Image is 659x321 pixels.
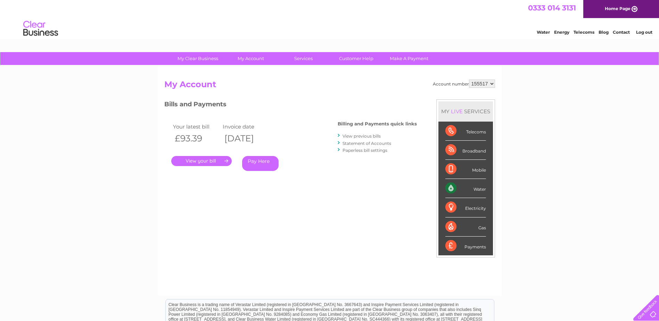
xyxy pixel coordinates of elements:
[445,179,486,198] div: Water
[574,30,594,35] a: Telecoms
[164,80,495,93] h2: My Account
[23,18,58,39] img: logo.png
[599,30,609,35] a: Blog
[171,156,232,166] a: .
[169,52,226,65] a: My Clear Business
[171,131,221,146] th: £93.39
[528,3,576,12] a: 0333 014 3131
[445,237,486,255] div: Payments
[613,30,630,35] a: Contact
[445,160,486,179] div: Mobile
[338,121,417,126] h4: Billing and Payments quick links
[343,133,381,139] a: View previous bills
[166,4,494,34] div: Clear Business is a trading name of Verastar Limited (registered in [GEOGRAPHIC_DATA] No. 3667643...
[433,80,495,88] div: Account number
[221,131,271,146] th: [DATE]
[221,122,271,131] td: Invoice date
[636,30,652,35] a: Log out
[445,198,486,217] div: Electricity
[343,148,387,153] a: Paperless bill settings
[222,52,279,65] a: My Account
[275,52,332,65] a: Services
[242,156,279,171] a: Pay Here
[343,141,391,146] a: Statement of Accounts
[445,141,486,160] div: Broadband
[164,99,417,112] h3: Bills and Payments
[554,30,569,35] a: Energy
[450,108,464,115] div: LIVE
[328,52,385,65] a: Customer Help
[445,217,486,237] div: Gas
[171,122,221,131] td: Your latest bill
[445,122,486,141] div: Telecoms
[380,52,438,65] a: Make A Payment
[438,101,493,121] div: MY SERVICES
[537,30,550,35] a: Water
